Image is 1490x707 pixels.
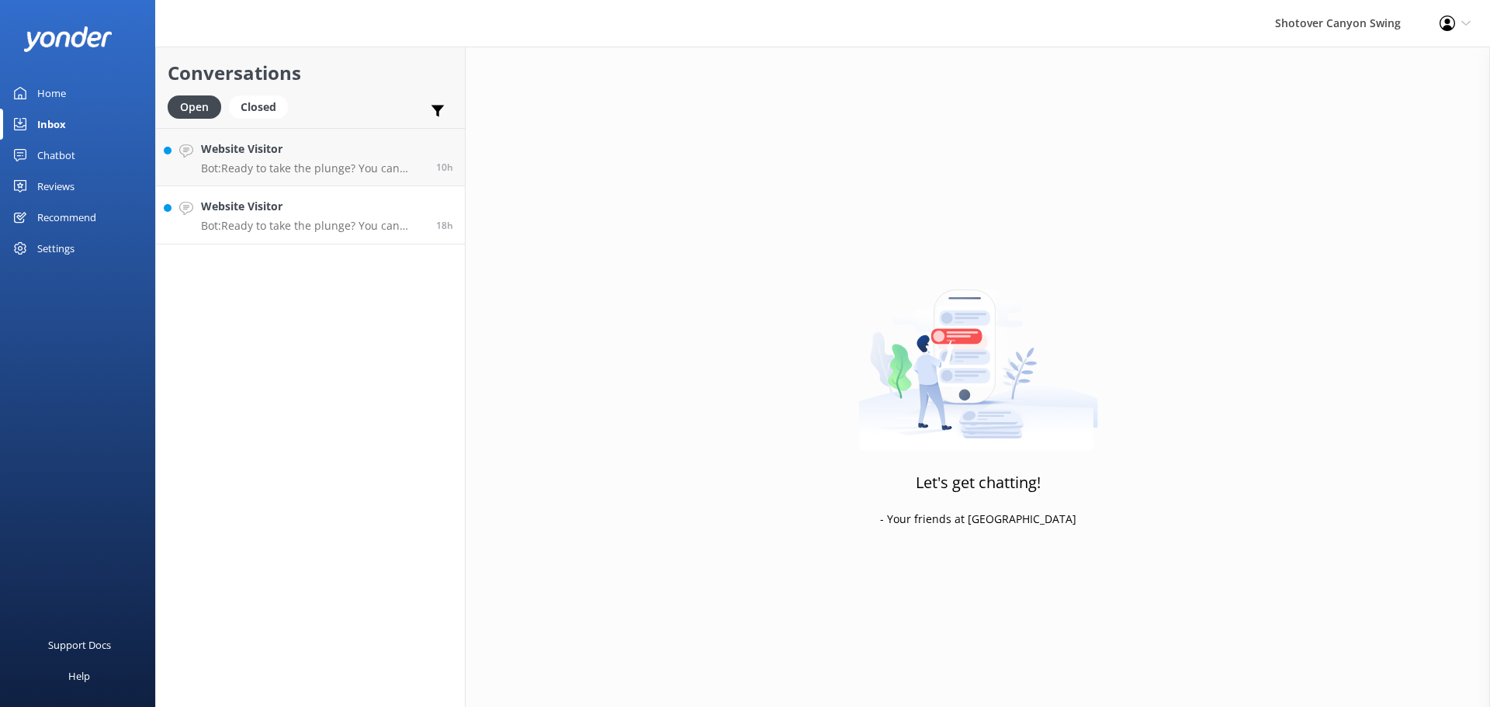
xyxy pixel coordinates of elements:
p: - Your friends at [GEOGRAPHIC_DATA] [880,511,1076,528]
span: Oct 06 2025 09:35pm (UTC +13:00) Pacific/Auckland [436,161,453,174]
div: Recommend [37,202,96,233]
div: Help [68,660,90,691]
h4: Website Visitor [201,140,424,158]
h2: Conversations [168,58,453,88]
p: Bot: Ready to take the plunge? You can check availability and book your swing online at [URL][DOM... [201,161,424,175]
span: Oct 06 2025 01:44pm (UTC +13:00) Pacific/Auckland [436,219,453,232]
h3: Let's get chatting! [916,470,1041,495]
img: artwork of a man stealing a conversation from at giant smartphone [858,257,1098,451]
div: Support Docs [48,629,111,660]
div: Settings [37,233,74,264]
p: Bot: Ready to take the plunge? You can check availability and book your swing online at [URL][DOM... [201,219,424,233]
div: Closed [229,95,288,119]
a: Closed [229,98,296,115]
div: Reviews [37,171,74,202]
div: Inbox [37,109,66,140]
div: Chatbot [37,140,75,171]
a: Open [168,98,229,115]
a: Website VisitorBot:Ready to take the plunge? You can check availability and book your swing onlin... [156,186,465,244]
img: yonder-white-logo.png [23,26,113,52]
h4: Website Visitor [201,198,424,215]
a: Website VisitorBot:Ready to take the plunge? You can check availability and book your swing onlin... [156,128,465,186]
div: Home [37,78,66,109]
div: Open [168,95,221,119]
